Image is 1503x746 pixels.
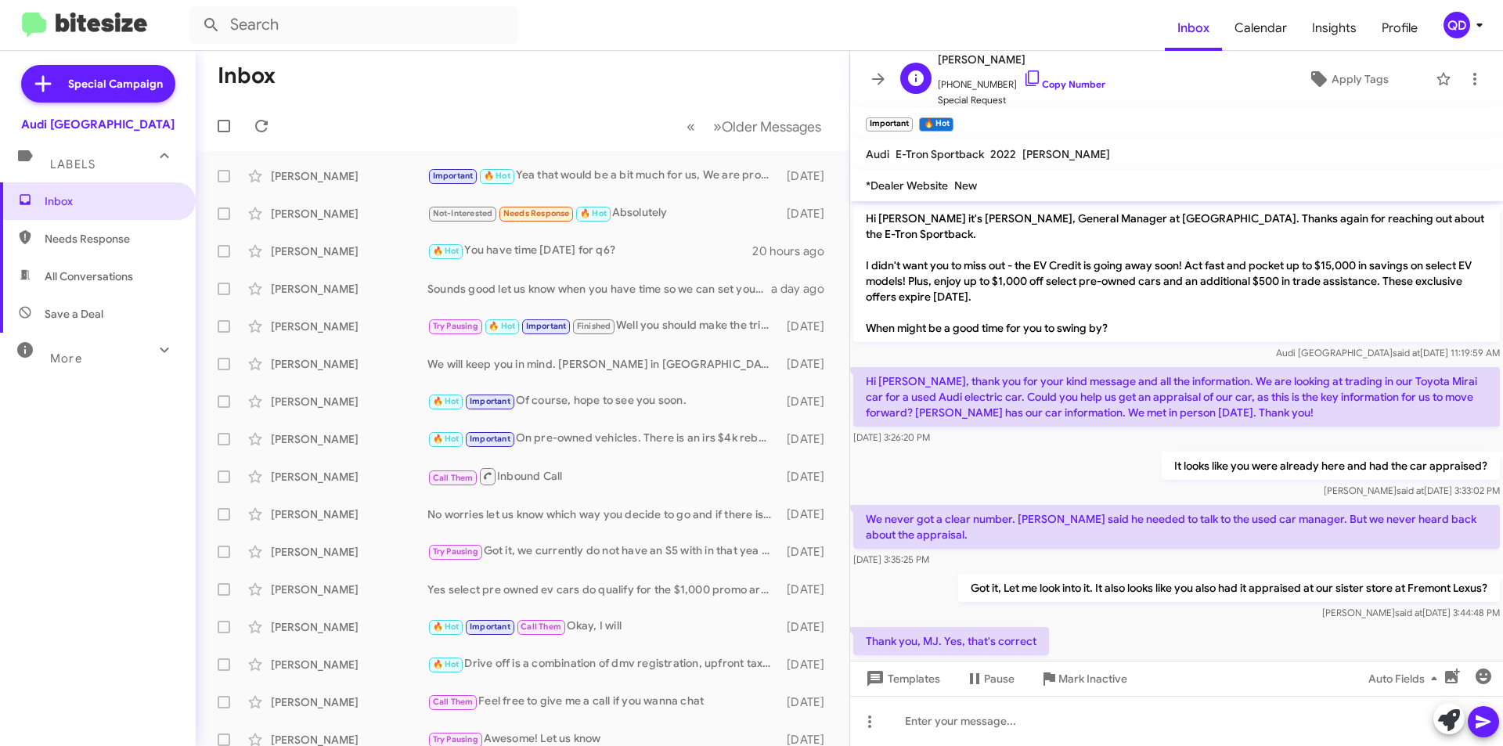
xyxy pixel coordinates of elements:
div: No worries let us know which way you decide to go and if there is anything we can do to help make... [427,506,779,522]
span: Finished [577,321,611,331]
span: said at [1393,347,1420,359]
div: [PERSON_NAME] [271,506,427,522]
p: Got it, Let me look into it. It also looks like you also had it appraised at our sister store at ... [958,574,1500,602]
div: [DATE] [779,431,837,447]
a: Calendar [1222,5,1299,51]
div: a day ago [771,281,837,297]
p: It looks like you were already here and had the car appraised? [1162,452,1500,480]
div: Yes select pre owned ev cars do qualify for the $1,000 promo are you able to come in this weekend? [427,582,779,597]
div: [PERSON_NAME] [271,619,427,635]
span: Not-Interested [433,208,493,218]
span: All Conversations [45,268,133,284]
p: Hi [PERSON_NAME] it's [PERSON_NAME], General Manager at [GEOGRAPHIC_DATA]. Thanks again for reach... [853,204,1500,342]
span: [PERSON_NAME] [DATE] 3:44:48 PM [1322,607,1500,618]
button: QD [1430,12,1486,38]
div: On pre-owned vehicles. There is an irs $4k rebate for people who qualify. [427,430,779,448]
span: [PERSON_NAME] [938,50,1105,69]
input: Search [189,6,518,44]
div: Of course, hope to see you soon. [427,392,779,410]
span: [PERSON_NAME] [1022,147,1110,161]
span: [PERSON_NAME] [DATE] 3:33:02 PM [1324,485,1500,496]
p: Hi [PERSON_NAME], thank you for your kind message and all the information. We are looking at trad... [853,367,1500,427]
div: [PERSON_NAME] [271,657,427,672]
div: [DATE] [779,582,837,597]
div: You have time [DATE] for q6? [427,242,752,260]
span: Try Pausing [433,734,478,744]
span: said at [1395,607,1422,618]
small: Important [866,117,913,132]
div: [DATE] [779,394,837,409]
a: Inbox [1165,5,1222,51]
h1: Inbox [218,63,276,88]
a: Special Campaign [21,65,175,103]
div: [PERSON_NAME] [271,694,427,710]
p: Thank you, MJ. Yes, that's correct [853,627,1049,655]
span: [PHONE_NUMBER] [938,69,1105,92]
span: 🔥 Hot [488,321,515,331]
div: Well you should make the trip because we have agreed numbers even if you both show up at the same... [427,317,779,335]
div: Audi [GEOGRAPHIC_DATA] [21,117,175,132]
span: 🔥 Hot [433,622,460,632]
span: Inbox [45,193,178,209]
div: [PERSON_NAME] [271,319,427,334]
span: Call Them [433,697,474,707]
span: 🔥 Hot [433,659,460,669]
div: Feel free to give me a call if you wanna chat [427,693,779,711]
div: [PERSON_NAME] [271,582,427,597]
div: [PERSON_NAME] [271,431,427,447]
div: [PERSON_NAME] [271,168,427,184]
div: [DATE] [779,619,837,635]
small: 🔥 Hot [919,117,953,132]
p: We never got a clear number. [PERSON_NAME] said he needed to talk to the used car manager. But we... [853,505,1500,549]
button: Next [704,110,831,142]
span: [DATE] 3:46:31 PM [853,660,928,672]
span: » [713,117,722,136]
span: 🔥 Hot [433,434,460,444]
div: [DATE] [779,469,837,485]
div: Got it, we currently do not have an S5 with in that yea range but I will keep my eye out if we ev... [427,542,779,560]
span: Auto Fields [1368,665,1444,693]
span: More [50,351,82,366]
span: Older Messages [722,118,821,135]
div: [PERSON_NAME] [271,469,427,485]
span: Needs Response [503,208,570,218]
a: Profile [1369,5,1430,51]
button: Mark Inactive [1027,665,1140,693]
span: Special Request [938,92,1105,108]
span: Labels [50,157,96,171]
span: Try Pausing [433,546,478,557]
div: [DATE] [779,544,837,560]
span: said at [1397,485,1424,496]
div: QD [1444,12,1470,38]
span: Mark Inactive [1058,665,1127,693]
div: Sounds good let us know when you have time so we can set you an appointment. [427,281,771,297]
div: [DATE] [779,168,837,184]
button: Previous [677,110,705,142]
span: [DATE] 3:35:25 PM [853,553,929,565]
div: Okay, I will [427,618,779,636]
span: Important [526,321,567,331]
div: [PERSON_NAME] [271,281,427,297]
div: [DATE] [779,319,837,334]
a: Copy Number [1023,78,1105,90]
span: Audi [GEOGRAPHIC_DATA] [DATE] 11:19:59 AM [1276,347,1500,359]
span: 2022 [990,147,1016,161]
span: Insights [1299,5,1369,51]
div: Yea that would be a bit much for us, We are probably somewhere in the 5k range. [427,167,779,185]
div: [PERSON_NAME] [271,356,427,372]
span: Pause [984,665,1015,693]
span: New [954,178,977,193]
div: [DATE] [779,206,837,222]
span: Try Pausing [433,321,478,331]
span: Audi [866,147,889,161]
button: Auto Fields [1356,665,1456,693]
span: Call Them [521,622,561,632]
span: Needs Response [45,231,178,247]
nav: Page navigation example [678,110,831,142]
span: Important [470,396,510,406]
span: « [687,117,695,136]
div: [PERSON_NAME] [271,544,427,560]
